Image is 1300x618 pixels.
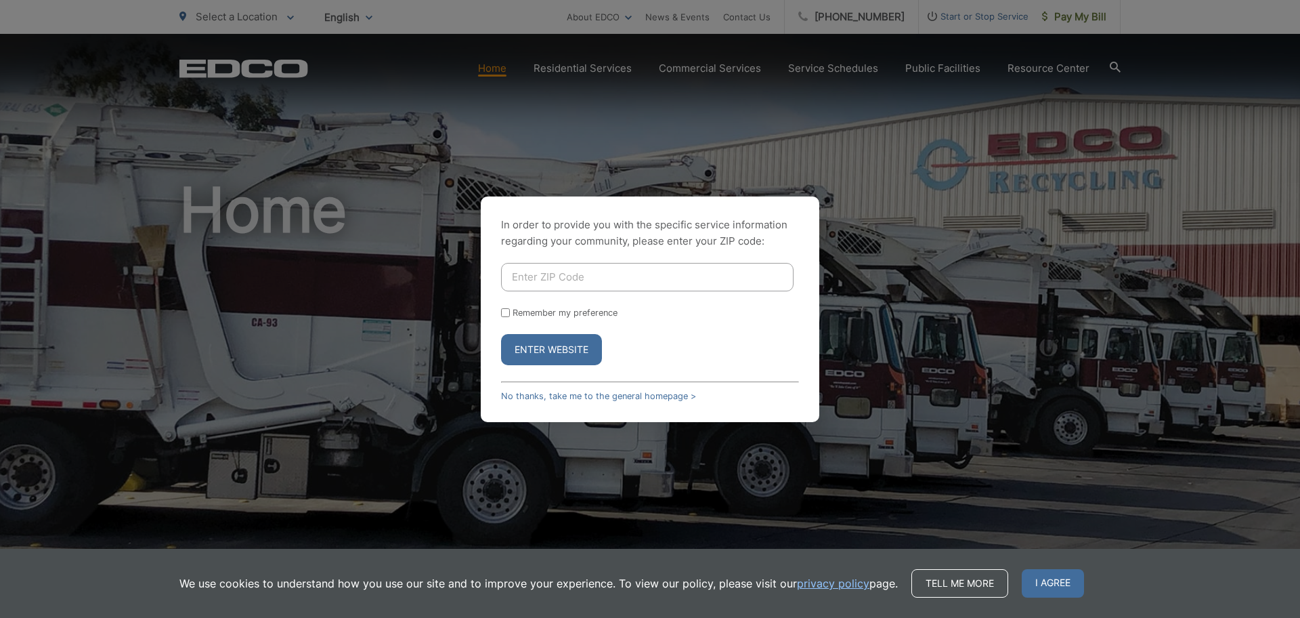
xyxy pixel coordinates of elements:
p: We use cookies to understand how you use our site and to improve your experience. To view our pol... [179,575,898,592]
a: No thanks, take me to the general homepage > [501,391,696,401]
p: In order to provide you with the specific service information regarding your community, please en... [501,217,799,249]
button: Enter Website [501,334,602,365]
a: Tell me more [911,569,1008,598]
span: I agree [1022,569,1084,598]
input: Enter ZIP Code [501,263,794,291]
a: privacy policy [797,575,869,592]
label: Remember my preference [513,308,617,318]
